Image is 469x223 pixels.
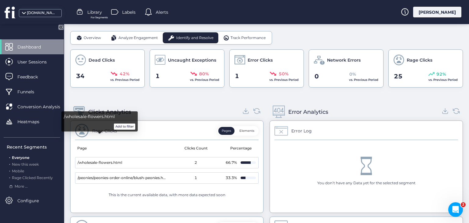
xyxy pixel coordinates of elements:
span: Rage Clicks [407,57,432,63]
div: Sandra says… [5,16,117,46]
span: 1 [155,71,160,81]
span: 2 [461,202,466,207]
button: Elements [236,127,258,135]
div: Clicks Analytics [88,108,131,116]
span: Rage Clicked Recently [12,175,53,180]
span: Dead Clicks [89,57,115,63]
div: Hamed • [DATE] [10,73,40,76]
span: 2 [195,160,197,166]
span: Error Clicks [248,57,273,63]
span: 0 [314,72,319,81]
div: Is someone there? I posted a query [DATE]. What is the status on that? [27,141,112,153]
span: 1 [195,175,197,181]
span: Everyone [12,155,29,160]
div: 33.3% [225,175,238,181]
span: . [9,174,10,180]
span: Mobile [12,169,24,173]
button: Home [96,2,107,14]
span: Heatmaps [17,118,49,125]
mat-header-cell: Page [75,140,167,157]
h1: Hamed [30,3,46,8]
span: . [9,154,10,160]
span: Library [87,9,102,16]
span: 80% [199,70,209,77]
div: This is the current available data, with more data expected soon [109,192,225,198]
span: Network Errors [327,57,361,63]
button: Send a message… [105,174,115,184]
span: 1 [235,71,239,81]
span: Conversion Analysis [17,103,69,110]
button: Add to filter [114,124,135,130]
span: Overview [84,35,101,41]
button: Pages [218,127,234,135]
div: Sandra says… [5,138,117,164]
span: For Segments [91,16,108,20]
textarea: Message… [5,164,117,174]
div: Sandra says… [5,111,117,129]
div: Hamed says… [5,46,117,82]
div: [DOMAIN_NAME] [27,10,57,16]
span: vs. Previous Period [190,78,219,82]
iframe: Intercom live chat [448,202,463,217]
span: Feedback [17,74,47,80]
span: Identify and Resolve [176,35,213,41]
div: Error Analytics [288,108,328,116]
span: New this week [12,162,39,167]
div: Please fix it [83,111,117,124]
span: Labels [122,9,136,16]
div: please fix it so that it will not showing as this is not our website error, this is a browser and... [27,20,112,38]
mat-header-cell: Percentage [225,140,259,157]
span: 34 [76,71,85,81]
p: Active 1h ago [30,8,57,14]
span: vs. Previous Period [110,78,140,82]
span: vs. Previous Period [428,78,458,82]
span: Dashboard [17,44,50,50]
div: 66.7% [225,160,238,166]
span: Uncaught Exceptions [168,57,216,63]
span: /peonies/peonies-order-online/blush-peonies.html [78,175,167,181]
mat-header-cell: Clicks Count [167,140,225,157]
span: 92% [436,71,446,77]
div: Is someone there? I posted a query [DATE]. What is the status on that? [22,138,117,157]
span: . [9,161,10,167]
button: Start recording [39,176,44,181]
div: thanks [PERSON_NAME] for pointing that out. We’ll definitely take a look and see what’s going on.... [5,46,100,71]
div: please fix it so that it will not showing as this is not our website error, this is a browser and... [22,16,117,41]
span: 42% [120,70,129,77]
div: Close [107,2,118,13]
span: /wholesale-flowers.html [64,113,135,120]
button: Gif picker [19,176,24,181]
div: this is another example of the same issue [27,86,112,98]
span: Track Performance [231,35,266,41]
a: [URL][DOMAIN_NAME] [27,101,75,106]
button: Emoji picker [9,176,14,181]
div: Please fix it [88,115,112,121]
span: /wholesale-flowers.html [78,160,122,166]
span: . [9,167,10,173]
img: Profile image for Hamed [17,3,27,13]
span: Analyze Engagement [118,35,158,41]
span: vs. Previous Period [349,78,378,82]
div: thanks [PERSON_NAME] for pointing that out. We’ll definitely take a look and see what’s going on. [10,50,95,68]
div: this is another example of the same issue[URL][DOMAIN_NAME] [22,82,117,111]
span: Funnels [17,88,43,95]
button: Upload attachment [29,176,34,181]
div: You don’t have any Data yet for the selected segment [317,180,416,186]
div: [PERSON_NAME] [413,7,461,17]
span: Alerts [156,9,168,16]
div: Sandra says… [5,82,117,111]
span: Configure [17,197,48,204]
span: User Sessions [17,59,56,65]
span: 0% [349,71,356,77]
button: go back [4,2,16,14]
span: More ... [15,184,28,189]
div: Recent Segments [7,144,60,150]
span: 25 [394,72,402,81]
span: 50% [279,70,289,77]
span: vs. Previous Period [269,78,299,82]
div: [DATE] [5,129,117,138]
div: Error Log [291,128,312,134]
